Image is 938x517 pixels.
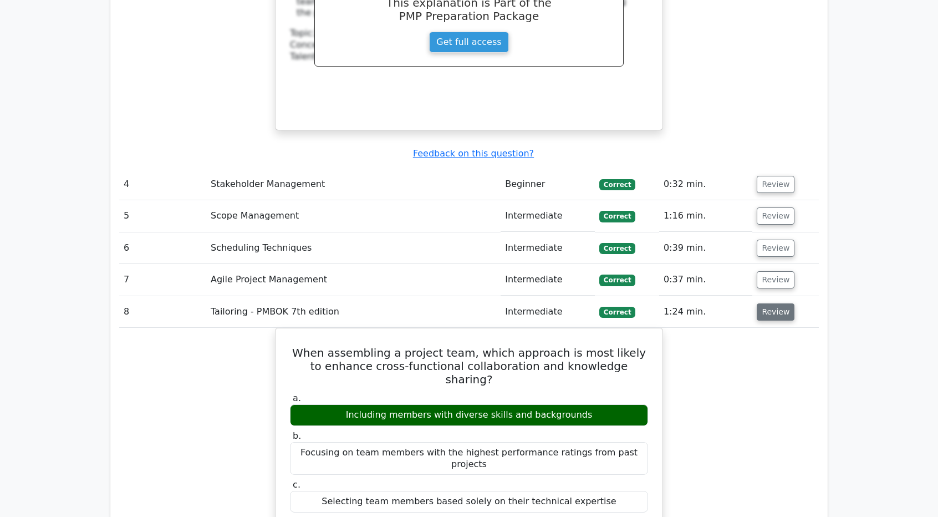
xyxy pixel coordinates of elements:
td: Tailoring - PMBOK 7th edition [206,296,501,328]
span: Correct [599,307,635,318]
td: 0:39 min. [659,232,752,264]
td: Agile Project Management [206,264,501,296]
button: Review [757,240,794,257]
span: a. [293,393,301,403]
td: 1:16 min. [659,200,752,232]
td: 5 [119,200,206,232]
td: Intermediate [501,264,595,296]
td: 8 [119,296,206,328]
span: Correct [599,275,635,286]
h5: When assembling a project team, which approach is most likely to enhance cross-functional collabo... [289,346,649,386]
td: 0:32 min. [659,169,752,200]
button: Review [757,207,794,225]
span: Correct [599,243,635,254]
span: Correct [599,179,635,190]
td: 4 [119,169,206,200]
div: Focusing on team members with the highest performance ratings from past projects [290,442,648,475]
td: 6 [119,232,206,264]
span: b. [293,430,301,441]
td: Intermediate [501,296,595,328]
div: Selecting team members based solely on their technical expertise [290,491,648,513]
a: Feedback on this question? [413,148,534,159]
span: Correct [599,211,635,222]
td: Intermediate [501,200,595,232]
td: Intermediate [501,232,595,264]
button: Review [757,303,794,321]
button: Review [757,271,794,288]
td: 7 [119,264,206,296]
td: Stakeholder Management [206,169,501,200]
div: Concept: [290,39,648,51]
div: Topic: [290,28,648,39]
a: Get full access [429,32,508,53]
button: Review [757,176,794,193]
div: Talent Triangle: [290,28,648,62]
div: Including members with diverse skills and backgrounds [290,404,648,426]
td: Beginner [501,169,595,200]
td: 1:24 min. [659,296,752,328]
td: 0:37 min. [659,264,752,296]
td: Scope Management [206,200,501,232]
span: c. [293,479,300,490]
td: Scheduling Techniques [206,232,501,264]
